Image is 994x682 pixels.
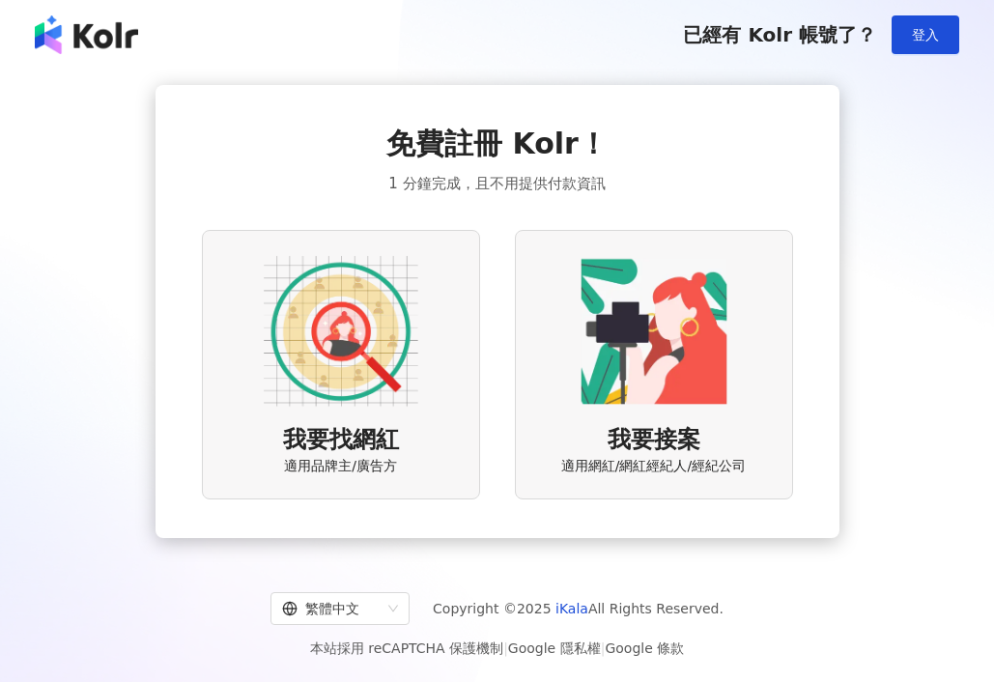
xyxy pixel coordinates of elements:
img: KOL identity option [577,254,731,409]
img: logo [35,15,138,54]
span: 免費註冊 Kolr！ [386,124,608,164]
span: 登入 [912,27,939,43]
a: iKala [555,601,588,616]
button: 登入 [892,15,959,54]
span: 適用品牌主/廣告方 [284,457,397,476]
a: Google 條款 [605,640,684,656]
span: | [601,640,606,656]
span: 我要找網紅 [283,424,399,457]
span: 已經有 Kolr 帳號了？ [683,23,876,46]
img: AD identity option [264,254,418,409]
a: Google 隱私權 [508,640,601,656]
span: Copyright © 2025 All Rights Reserved. [433,597,724,620]
span: 適用網紅/網紅經紀人/經紀公司 [561,457,746,476]
span: | [503,640,508,656]
span: 本站採用 reCAPTCHA 保護機制 [310,637,684,660]
div: 繁體中文 [282,593,381,624]
span: 我要接案 [608,424,700,457]
span: 1 分鐘完成，且不用提供付款資訊 [388,172,605,195]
